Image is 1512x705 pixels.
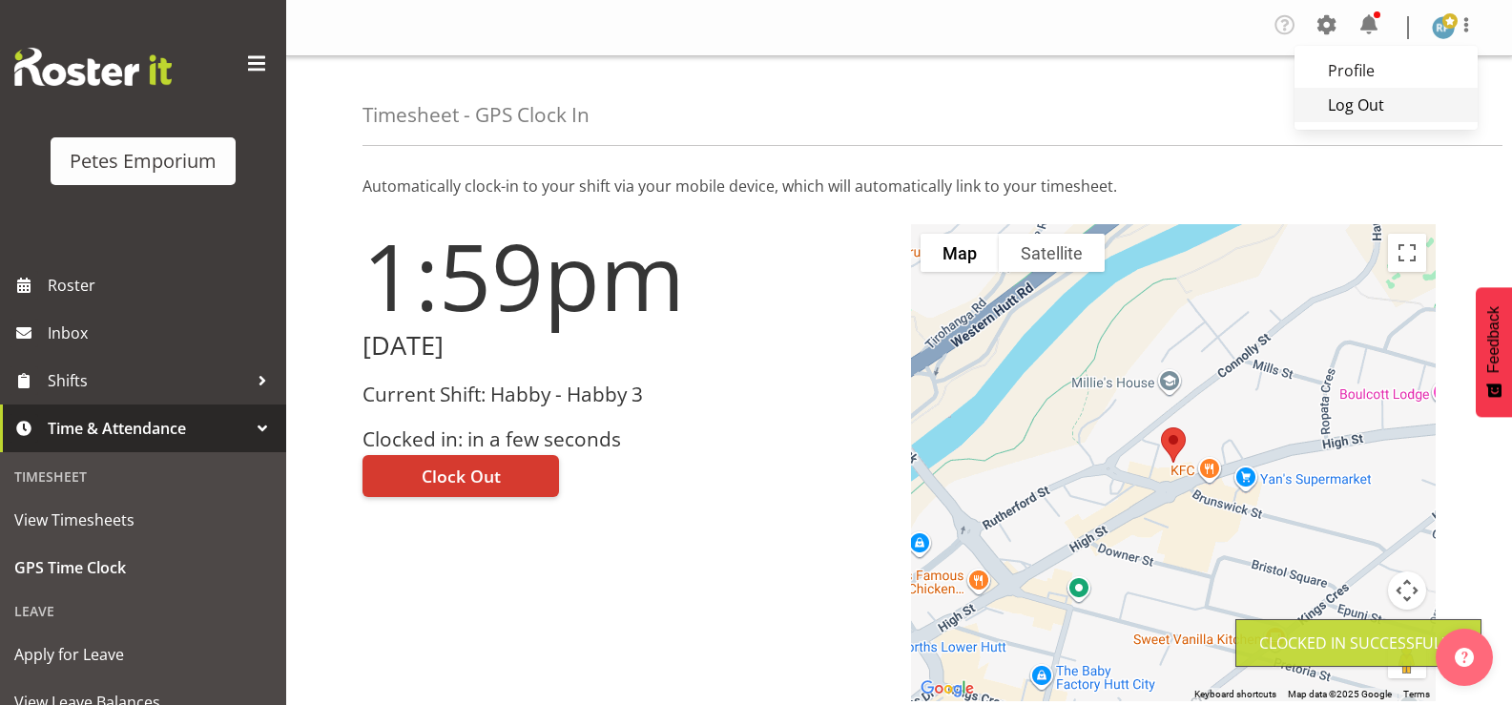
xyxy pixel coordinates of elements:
button: Keyboard shortcuts [1194,688,1276,701]
span: Feedback [1485,306,1502,373]
img: help-xxl-2.png [1455,648,1474,667]
span: Inbox [48,319,277,347]
a: Log Out [1295,88,1478,122]
button: Show street map [921,234,999,272]
div: Petes Emporium [70,147,217,176]
img: reina-puketapu721.jpg [1432,16,1455,39]
p: Automatically clock-in to your shift via your mobile device, which will automatically link to you... [362,175,1436,197]
a: Terms (opens in new tab) [1403,689,1430,699]
span: Shifts [48,366,248,395]
h2: [DATE] [362,331,888,361]
h3: Clocked in: in a few seconds [362,428,888,450]
h3: Current Shift: Habby - Habby 3 [362,384,888,405]
span: GPS Time Clock [14,553,272,582]
span: Map data ©2025 Google [1288,689,1392,699]
div: Leave [5,591,281,631]
a: Open this area in Google Maps (opens a new window) [916,676,979,701]
span: Roster [48,271,277,300]
a: Profile [1295,53,1478,88]
button: Feedback - Show survey [1476,287,1512,417]
span: View Timesheets [14,506,272,534]
img: Google [916,676,979,701]
h1: 1:59pm [362,224,888,327]
a: Apply for Leave [5,631,281,678]
button: Map camera controls [1388,571,1426,610]
h4: Timesheet - GPS Clock In [362,104,590,126]
a: View Timesheets [5,496,281,544]
span: Apply for Leave [14,640,272,669]
span: Time & Attendance [48,414,248,443]
a: GPS Time Clock [5,544,281,591]
span: Clock Out [422,464,501,488]
img: Rosterit website logo [14,48,172,86]
button: Toggle fullscreen view [1388,234,1426,272]
button: Clock Out [362,455,559,497]
div: Clocked in Successfully [1259,632,1458,654]
div: Timesheet [5,457,281,496]
button: Show satellite imagery [999,234,1105,272]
